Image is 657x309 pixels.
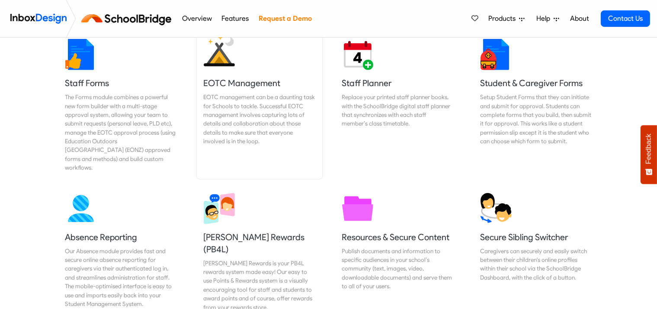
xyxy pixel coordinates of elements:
[204,193,235,224] img: 2022_03_30_icon_virtual_conferences.svg
[204,35,235,67] img: 2022_01_25_icon_eonz.svg
[481,193,512,224] img: 2022_01_13_icon_sibling_switch.svg
[485,10,528,27] a: Products
[342,231,454,243] h5: Resources & Secure Content
[342,39,373,70] img: 2022_01_17_icon_daily_planner.svg
[481,77,592,89] h5: Student & Caregiver Forms
[481,231,592,243] h5: Secure Sibling Switcher
[204,77,315,89] h5: EOTC Management
[204,231,315,255] h5: [PERSON_NAME] Rewards (PB4L)
[65,247,177,309] div: Our Absence module provides fast and secure online absence reporting for caregivers via their aut...
[197,32,322,179] a: EOTC Management EOTC management can be a daunting task for Schools to tackle. Successful EOTC man...
[481,247,592,282] div: Caregivers can securely and easily switch between their children's online profiles within their s...
[481,39,512,70] img: 2022_01_13_icon_student_form.svg
[342,247,454,291] div: Publish documents and information to specific audiences in your school’s community (text, images,...
[58,32,184,179] a: Staff Forms The Forms module combines a powerful new form builder with a multi-stage approval sys...
[342,93,454,128] div: Replace your printed staff planner books, with the SchoolBridge digital staff planner that synchr...
[481,93,592,145] div: Setup Student Forms that they can initiate and submit for approval. Students can complete forms t...
[488,13,519,24] span: Products
[80,8,177,29] img: schoolbridge logo
[65,93,177,172] div: The Forms module combines a powerful new form builder with a multi-stage approval system, allowin...
[179,10,214,27] a: Overview
[204,93,315,145] div: EOTC management can be a daunting task for Schools to tackle. Successful EOTC management involves...
[335,32,461,179] a: Staff Planner Replace your printed staff planner books, with the SchoolBridge digital staff plann...
[342,193,373,224] img: 2022_01_13_icon_folder.svg
[65,231,177,243] h5: Absence Reporting
[65,77,177,89] h5: Staff Forms
[533,10,563,27] a: Help
[256,10,314,27] a: Request a Demo
[342,77,454,89] h5: Staff Planner
[536,13,554,24] span: Help
[567,10,591,27] a: About
[641,125,657,184] button: Feedback - Show survey
[601,10,650,27] a: Contact Us
[65,39,96,70] img: 2022_01_13_icon_thumbsup.svg
[645,134,653,164] span: Feedback
[219,10,251,27] a: Features
[474,32,599,179] a: Student & Caregiver Forms Setup Student Forms that they can initiate and submit for approval. Stu...
[65,193,96,224] img: 2022_01_13_icon_absence.svg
